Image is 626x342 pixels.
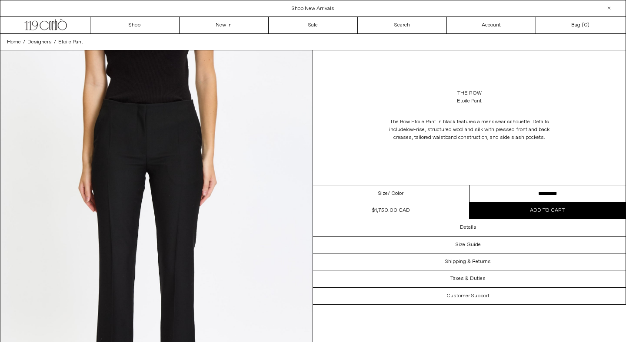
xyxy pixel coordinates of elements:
a: Bag () [536,17,625,33]
a: The Row [457,89,482,97]
a: Search [358,17,447,33]
h3: Shipping & Returns [445,259,491,265]
a: Etoile Pant [58,38,83,46]
span: low-rise, structured wool and silk with pressed front and back creases, tailored waistband constr... [393,126,549,141]
a: New In [180,17,269,33]
button: Add to cart [469,202,626,219]
span: 0 [584,22,587,29]
div: $1,750.00 CAD [372,207,410,214]
a: Shop [90,17,180,33]
h3: Taxes & Duties [450,276,486,282]
span: Home [7,39,21,46]
h3: Customer Support [446,293,489,299]
span: Size [378,190,388,197]
span: Designers [27,39,52,46]
span: / [23,38,25,46]
span: ) [584,21,589,29]
span: / Color [388,190,403,197]
a: Account [447,17,536,33]
a: Sale [269,17,358,33]
h3: Size Guide [456,242,481,248]
a: Shop New Arrivals [292,5,334,12]
span: Add to cart [530,207,565,214]
div: Etoile Pant [457,97,482,105]
span: / [54,38,56,46]
a: Designers [27,38,52,46]
h3: Details [460,224,476,230]
p: The Row Etoile Pant in black features a menswear silhouette. Details include [383,114,556,146]
a: Home [7,38,21,46]
span: Etoile Pant [58,39,83,46]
